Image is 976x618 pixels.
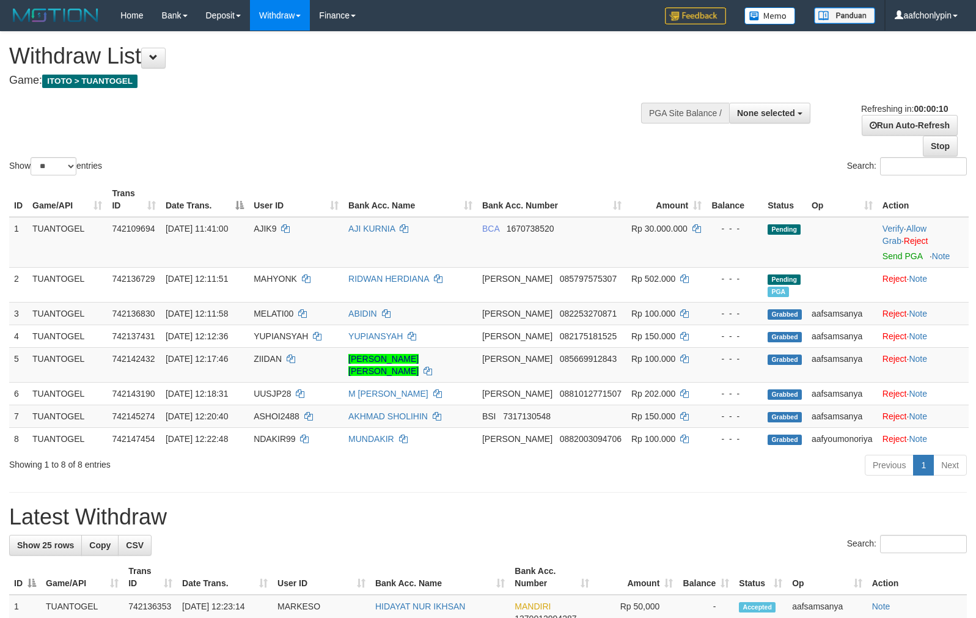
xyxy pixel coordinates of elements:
td: 1 [9,217,28,268]
span: [DATE] 12:12:36 [166,331,228,341]
div: - - - [711,388,758,400]
th: Date Trans.: activate to sort column descending [161,182,249,217]
span: Copy 085669912843 to clipboard [560,354,617,364]
a: Note [909,331,927,341]
td: 7 [9,405,28,427]
span: Copy 7317130548 to clipboard [503,411,551,421]
h1: Withdraw List [9,44,639,68]
span: Grabbed [768,435,802,445]
th: Amount: activate to sort column ascending [594,560,678,595]
span: [DATE] 11:41:00 [166,224,228,234]
a: Note [872,601,890,611]
td: aafsamsanya [807,325,878,347]
a: Reject [882,331,907,341]
span: 742136729 [112,274,155,284]
span: ZIIDAN [254,354,282,364]
a: Show 25 rows [9,535,82,556]
span: Rp 502.000 [631,274,675,284]
th: Trans ID: activate to sort column ascending [107,182,161,217]
a: AKHMAD SHOLIHIN [348,411,428,421]
span: AJIK9 [254,224,276,234]
a: Reject [882,309,907,318]
select: Showentries [31,157,76,175]
div: - - - [711,273,758,285]
span: BSI [482,411,496,421]
th: Op: activate to sort column ascending [787,560,867,595]
span: Refreshing in: [861,104,948,114]
span: [PERSON_NAME] [482,274,552,284]
td: 4 [9,325,28,347]
a: HIDAYAT NUR IKHSAN [375,601,466,611]
span: MELATI00 [254,309,293,318]
th: User ID: activate to sort column ascending [273,560,370,595]
a: 1 [913,455,934,476]
td: aafyoumonoriya [807,427,878,450]
button: None selected [729,103,810,123]
span: Grabbed [768,389,802,400]
td: 3 [9,302,28,325]
th: User ID: activate to sort column ascending [249,182,343,217]
a: Reject [882,434,907,444]
th: Bank Acc. Number: activate to sort column ascending [477,182,626,217]
div: - - - [711,353,758,365]
th: Game/API: activate to sort column ascending [41,560,123,595]
span: [PERSON_NAME] [482,331,552,341]
label: Search: [847,157,967,175]
span: None selected [737,108,795,118]
td: TUANTOGEL [28,217,107,268]
a: CSV [118,535,152,556]
span: BCA [482,224,499,234]
img: Button%20Memo.svg [744,7,796,24]
a: Allow Grab [882,224,926,246]
span: 742142432 [112,354,155,364]
span: [PERSON_NAME] [482,434,552,444]
span: · [882,224,926,246]
span: Grabbed [768,309,802,320]
input: Search: [880,535,967,553]
td: aafsamsanya [807,302,878,325]
span: Rp 100.000 [631,354,675,364]
span: Copy 082253270871 to clipboard [560,309,617,318]
a: Previous [865,455,914,476]
th: Bank Acc. Number: activate to sort column ascending [510,560,594,595]
span: [DATE] 12:18:31 [166,389,228,399]
a: [PERSON_NAME] [PERSON_NAME] [348,354,419,376]
span: 742143190 [112,389,155,399]
a: Reject [882,354,907,364]
span: [DATE] 12:11:51 [166,274,228,284]
span: NDAKIR99 [254,434,295,444]
td: · [878,405,969,427]
td: 5 [9,347,28,382]
span: Rp 100.000 [631,434,675,444]
td: · [878,267,969,302]
span: Accepted [739,602,776,612]
span: CSV [126,540,144,550]
img: MOTION_logo.png [9,6,102,24]
div: - - - [711,330,758,342]
td: TUANTOGEL [28,325,107,347]
th: ID [9,182,28,217]
span: Rp 150.000 [631,331,675,341]
span: Grabbed [768,332,802,342]
label: Search: [847,535,967,553]
th: Action [878,182,969,217]
a: Reject [904,236,928,246]
td: aafsamsanya [807,347,878,382]
span: Copy 0881012771507 to clipboard [560,389,622,399]
th: Action [867,560,967,595]
img: panduan.png [814,7,875,24]
th: Date Trans.: activate to sort column ascending [177,560,273,595]
div: - - - [711,410,758,422]
td: 8 [9,427,28,450]
span: Rp 30.000.000 [631,224,688,234]
th: Balance [706,182,763,217]
th: Bank Acc. Name: activate to sort column ascending [370,560,510,595]
a: MUNDAKIR [348,434,394,444]
a: Send PGA [882,251,922,261]
a: AJI KURNIA [348,224,395,234]
a: Note [909,434,927,444]
th: Bank Acc. Name: activate to sort column ascending [343,182,477,217]
th: ID: activate to sort column descending [9,560,41,595]
td: · [878,347,969,382]
div: Showing 1 to 8 of 8 entries [9,454,397,471]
